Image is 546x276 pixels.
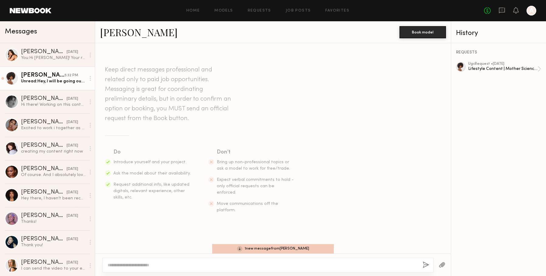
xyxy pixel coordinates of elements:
[212,244,334,254] div: 1 new message from [PERSON_NAME]
[325,9,349,13] a: Favorites
[21,72,64,78] div: [PERSON_NAME]
[21,78,86,84] div: Unread: Hey, I will be going out of town on [DATE]. If the package can arrive by then I will defi...
[21,96,67,102] div: [PERSON_NAME]
[113,148,191,157] div: Do
[21,213,67,219] div: [PERSON_NAME]
[456,30,541,37] div: History
[399,26,446,38] button: Book model
[21,149,86,154] div: creating my content right now
[21,266,86,271] div: I can send the video to your email
[527,6,536,16] a: A
[217,160,290,171] span: Bring up non-professional topics or ask a model to work for free/trade.
[113,171,191,175] span: Ask the model about their availability.
[21,55,86,61] div: You: Hi [PERSON_NAME]! Your recent video is gorgeous. I noticed you received our old artwork pack...
[214,9,233,13] a: Models
[67,236,78,242] div: [DATE]
[105,65,233,123] header: Keep direct messages professional and related only to paid job opportunities. Messaging is great ...
[21,125,86,131] div: Excited to work i together as well!
[186,9,200,13] a: Home
[217,148,295,157] div: Don’t
[217,178,294,195] span: Expect verbal commitments to hold - only official requests can be enforced.
[67,49,78,55] div: [DATE]
[21,166,67,172] div: [PERSON_NAME]
[248,9,271,13] a: Requests
[21,242,86,248] div: Thank you!
[67,260,78,266] div: [DATE]
[5,28,37,35] span: Messages
[67,166,78,172] div: [DATE]
[468,66,537,72] div: Lifestyle Content | Mother Science, Molecular Genesis
[21,260,67,266] div: [PERSON_NAME]
[100,26,178,39] a: [PERSON_NAME]
[67,96,78,102] div: [DATE]
[21,49,67,55] div: [PERSON_NAME]
[21,219,86,225] div: Thanks!
[21,119,67,125] div: [PERSON_NAME]
[286,9,311,13] a: Job Posts
[67,119,78,125] div: [DATE]
[67,190,78,195] div: [DATE]
[64,73,78,78] div: 5:32 PM
[399,29,446,34] a: Book model
[21,195,86,201] div: Hey there, I haven’t been receiving your messages until I just got an email from you would love t...
[67,143,78,149] div: [DATE]
[21,189,67,195] div: [PERSON_NAME]
[217,202,278,212] span: Move communications off the platform.
[468,62,537,66] div: ugc Request • [DATE]
[113,183,189,199] span: Request additional info, like updated digitals, relevant experience, other skills, etc.
[67,213,78,219] div: [DATE]
[21,236,67,242] div: [PERSON_NAME]
[21,102,86,108] div: Hi there! Working on this content now :)
[21,172,86,178] div: Of course. And I absolutely love the molecular genesis. Feels so good on the skin and very moistu...
[113,160,186,164] span: Introduce yourself and your project.
[456,50,541,55] div: REQUESTS
[468,62,541,76] a: ugcRequest •[DATE]Lifestyle Content | Mother Science, Molecular Genesis
[21,143,67,149] div: [PERSON_NAME]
